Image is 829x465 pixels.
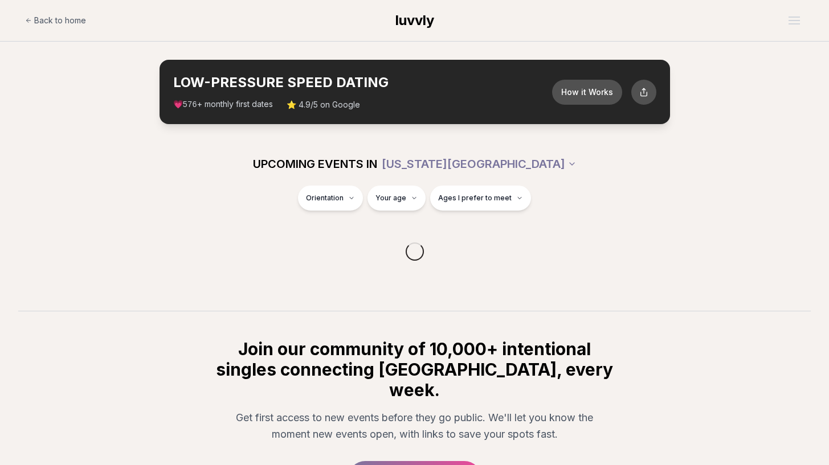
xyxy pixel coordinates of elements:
button: How it Works [552,80,622,105]
span: luvvly [395,12,434,28]
span: Back to home [34,15,86,26]
button: Your age [367,186,426,211]
button: Ages I prefer to meet [430,186,531,211]
button: [US_STATE][GEOGRAPHIC_DATA] [382,151,577,176]
button: Open menu [784,12,805,29]
p: Get first access to new events before they go public. We'll let you know the moment new events op... [223,409,606,443]
h2: LOW-PRESSURE SPEED DATING [173,73,552,92]
span: UPCOMING EVENTS IN [253,156,377,172]
a: luvvly [395,11,434,30]
span: 576 [183,100,197,109]
span: Ages I prefer to meet [438,194,512,203]
h2: Join our community of 10,000+ intentional singles connecting [GEOGRAPHIC_DATA], every week. [214,339,615,400]
span: Your age [375,194,406,203]
span: ⭐ 4.9/5 on Google [287,99,360,110]
button: Orientation [298,186,363,211]
span: Orientation [306,194,344,203]
a: Back to home [25,9,86,32]
span: 💗 + monthly first dates [173,98,273,110]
